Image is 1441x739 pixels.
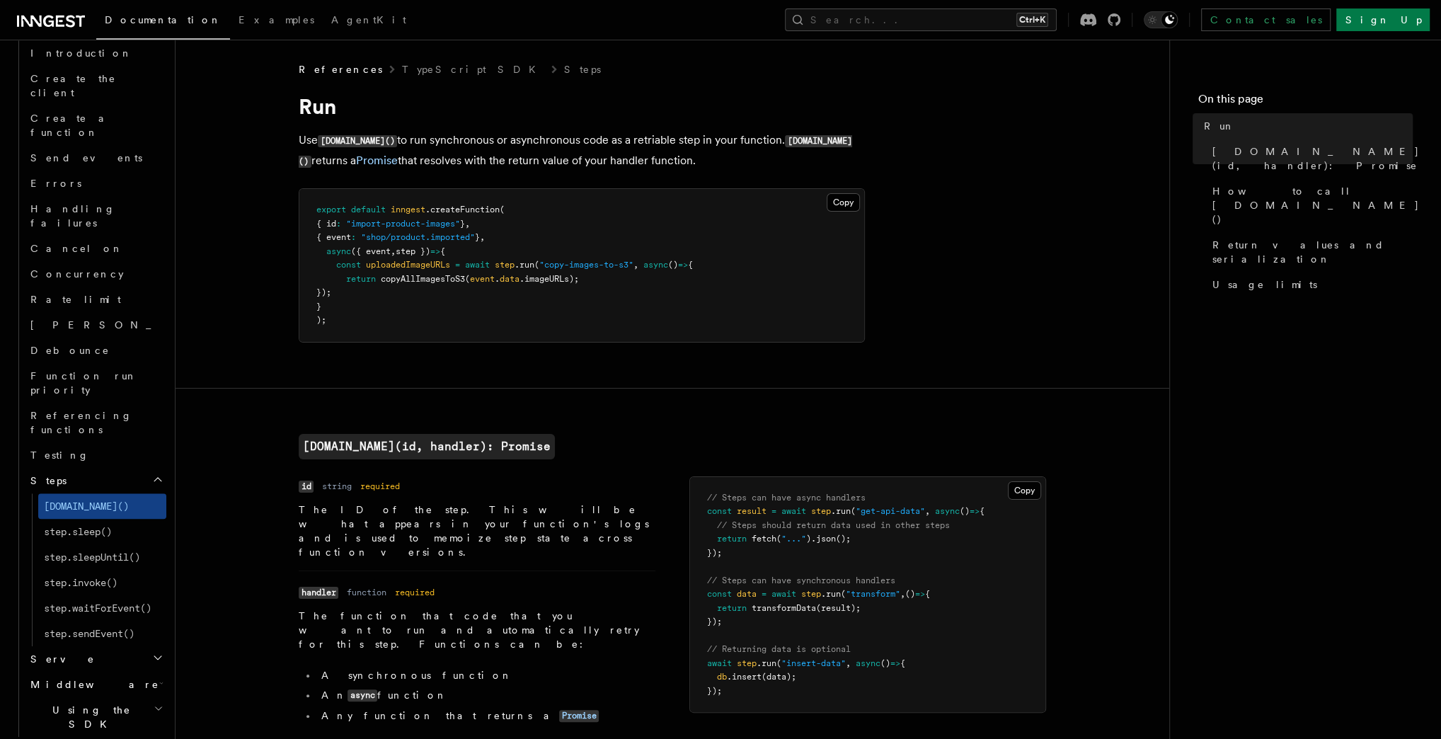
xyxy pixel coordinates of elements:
button: Using the SDK [25,697,166,737]
span: Run [1204,119,1235,133]
span: const [707,506,732,516]
span: () [905,589,915,599]
p: The function that code that you want to run and automatically retry for this step. Functions can be: [299,609,655,651]
a: How to call [DOMAIN_NAME]() [1207,178,1413,232]
span: ) [806,534,811,544]
a: [DOMAIN_NAME](id, handler): Promise [1207,139,1413,178]
a: Cancel on [25,236,166,261]
span: async [935,506,960,516]
span: default [351,205,386,214]
span: Create the client [30,73,116,98]
span: data [500,274,519,284]
span: ( [500,205,505,214]
span: "shop/product.imported" [361,232,475,242]
span: Usage limits [1212,277,1317,292]
span: "insert-data" [781,658,846,668]
span: // Steps should return data used in other steps [717,520,950,530]
span: , [846,658,851,668]
a: step.sleepUntil() [38,544,166,570]
li: Any function that returns a [317,709,655,723]
code: [DOMAIN_NAME]() [299,135,852,168]
span: ( [534,260,539,270]
a: Handling failures [25,196,166,236]
span: { [440,246,445,256]
a: Function run priority [25,363,166,403]
button: Copy [1008,481,1041,500]
span: result [737,506,767,516]
span: step.sendEvent() [44,628,134,639]
span: .json [811,534,836,544]
span: { [925,589,930,599]
span: Rate limit [30,294,121,305]
a: Introduction [25,40,166,66]
span: Middleware [25,677,159,692]
span: { [688,260,693,270]
span: }); [316,287,331,297]
span: } [460,219,465,229]
a: AgentKit [323,4,415,38]
span: "get-api-data" [856,506,925,516]
span: ( [776,658,781,668]
a: Errors [25,171,166,196]
span: .createFunction [425,205,500,214]
span: .insert [727,672,762,682]
span: }); [707,548,722,558]
span: data [737,589,757,599]
a: Debounce [25,338,166,363]
span: uploadedImageURLs [366,260,450,270]
span: = [771,506,776,516]
code: [DOMAIN_NAME]() [318,135,397,147]
span: await [465,260,490,270]
span: (result); [816,603,861,613]
span: "..." [781,534,806,544]
span: Introduction [30,47,132,59]
span: , [465,219,470,229]
span: AgentKit [331,14,406,25]
span: () [668,260,678,270]
span: => [430,246,440,256]
span: [DOMAIN_NAME]() [44,500,129,512]
a: Rate limit [25,287,166,312]
a: step.sendEvent() [38,621,166,646]
span: { id [316,219,336,229]
a: Documentation [96,4,230,40]
button: Search...Ctrl+K [785,8,1057,31]
span: }); [707,617,722,626]
a: Usage limits [1207,272,1413,297]
a: Contact sales [1201,8,1331,31]
span: , [900,589,905,599]
span: .imageURLs); [519,274,579,284]
span: How to call [DOMAIN_NAME]() [1212,184,1420,227]
span: = [762,589,767,599]
span: => [970,506,980,516]
button: Copy [827,193,860,212]
span: : [336,219,341,229]
span: async [326,246,351,256]
span: return [717,534,747,544]
span: fetch [752,534,776,544]
span: } [316,302,321,311]
span: // Steps can have async handlers [707,493,866,503]
span: Using the SDK [25,703,154,731]
span: ( [841,589,846,599]
span: Debounce [30,345,110,356]
span: .run [515,260,534,270]
span: await [771,589,796,599]
a: Testing [25,442,166,468]
span: } [475,232,480,242]
span: return [346,274,376,284]
span: { [980,506,984,516]
span: Documentation [105,14,222,25]
span: await [707,658,732,668]
span: step }) [396,246,430,256]
a: [DOMAIN_NAME](id, handler): Promise [299,434,555,459]
span: Testing [30,449,89,461]
p: Use to run synchronous or asynchronous code as a retriable step in your function. returns a that ... [299,130,865,171]
a: Send events [25,145,166,171]
span: step.sleepUntil() [44,551,140,563]
code: id [299,481,314,493]
span: copyAllImagesToS3 [381,274,465,284]
span: Cancel on [30,243,123,254]
span: Send events [30,152,142,164]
